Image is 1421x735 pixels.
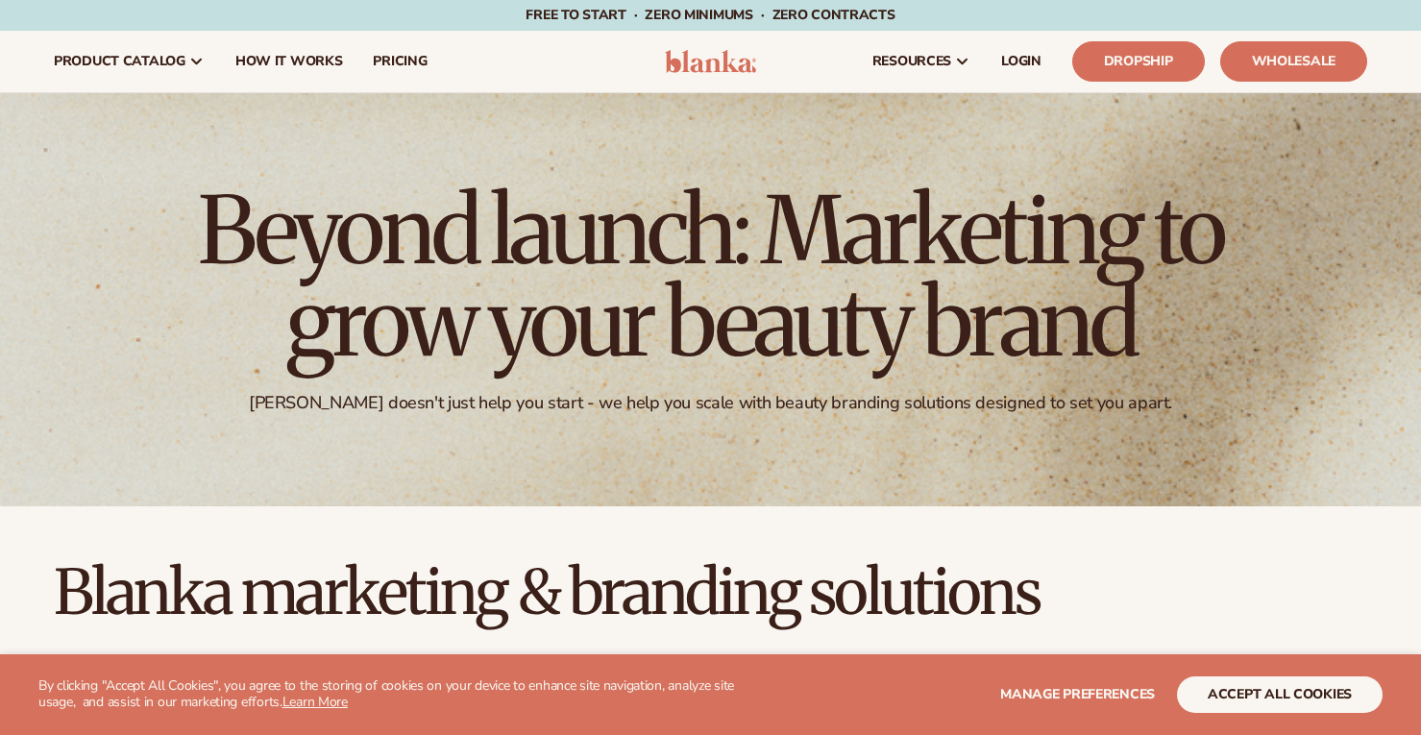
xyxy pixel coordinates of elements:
a: pricing [357,31,442,92]
p: By clicking "Accept All Cookies", you agree to the storing of cookies on your device to enhance s... [38,678,758,711]
a: resources [857,31,986,92]
span: resources [872,54,951,69]
span: Manage preferences [1000,685,1155,703]
h1: Beyond launch: Marketing to grow your beauty brand [183,184,1239,369]
button: accept all cookies [1177,676,1383,713]
a: product catalog [38,31,220,92]
span: LOGIN [1001,54,1041,69]
a: Learn More [282,693,348,711]
span: How It Works [235,54,343,69]
a: LOGIN [986,31,1057,92]
a: Dropship [1072,41,1205,82]
div: [PERSON_NAME] doesn't just help you start - we help you scale with beauty branding solutions desi... [249,392,1172,414]
a: Wholesale [1220,41,1367,82]
span: pricing [373,54,427,69]
img: logo [665,50,756,73]
span: Free to start · ZERO minimums · ZERO contracts [526,6,894,24]
button: Manage preferences [1000,676,1155,713]
a: How It Works [220,31,358,92]
span: product catalog [54,54,185,69]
